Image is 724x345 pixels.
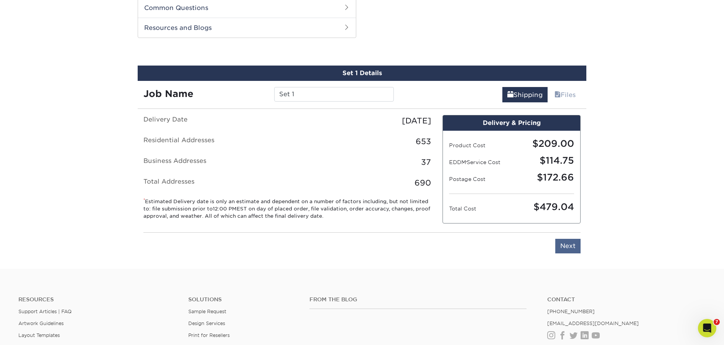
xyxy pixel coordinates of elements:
h4: Solutions [188,296,298,303]
div: $479.04 [512,200,580,214]
label: Postage Cost [449,175,512,183]
a: Sample Request [188,309,226,314]
h2: Resources and Blogs [138,18,356,38]
label: Business Addresses [138,156,287,168]
a: Contact [547,296,706,303]
a: Design Services [188,320,225,326]
a: [EMAIL_ADDRESS][DOMAIN_NAME] [547,320,639,326]
a: Print for Resellers [188,332,230,338]
a: [PHONE_NUMBER] [547,309,595,314]
div: 690 [287,177,437,189]
a: Shipping [502,87,548,102]
span: 7 [714,319,720,325]
strong: Job Name [143,88,193,99]
iframe: Intercom live chat [698,319,716,337]
span: ® [466,161,467,163]
label: Product Cost [449,141,512,149]
small: Estimated Delivery date is only an estimate and dependent on a number of factors including, but n... [143,198,431,220]
div: [DATE] [287,115,437,127]
h4: From the Blog [309,296,527,303]
div: Delivery & Pricing [443,115,580,131]
div: $114.75 [512,154,580,168]
label: Delivery Date [138,115,287,127]
div: $172.66 [512,171,580,184]
input: Enter a job name [274,87,393,102]
div: Set 1 Details [138,66,586,81]
span: 12:00 PM [213,206,237,212]
label: Total Addresses [138,177,287,189]
label: Residential Addresses [138,136,287,147]
label: EDDM Service Cost [449,158,512,166]
span: files [555,91,561,99]
h4: Resources [18,296,177,303]
a: Artwork Guidelines [18,320,64,326]
a: Layout Templates [18,332,60,338]
div: 37 [287,156,437,168]
a: Files [550,87,581,102]
a: Support Articles | FAQ [18,309,72,314]
label: Total Cost [449,205,512,212]
input: Next [555,239,581,253]
span: shipping [507,91,513,99]
div: $209.00 [512,137,580,151]
div: 653 [287,136,437,147]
